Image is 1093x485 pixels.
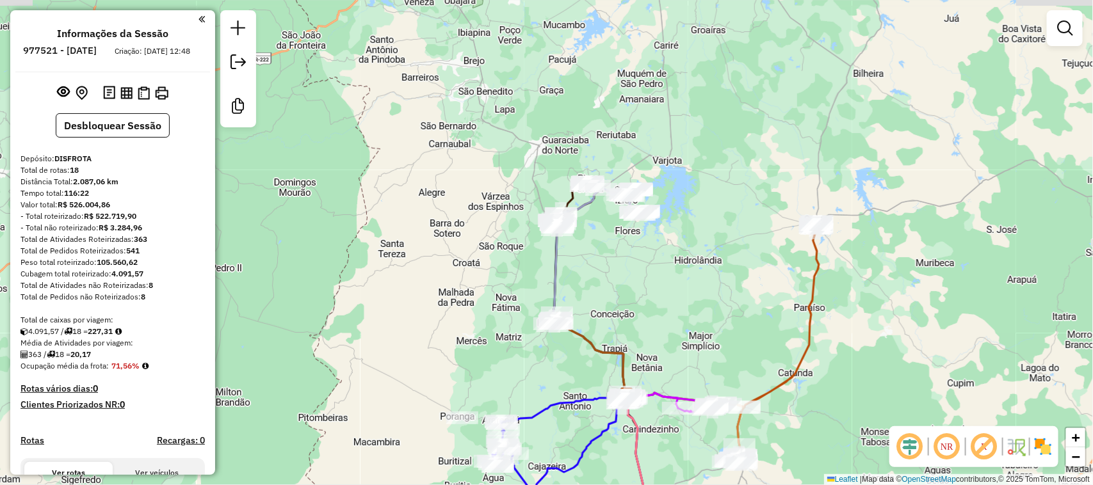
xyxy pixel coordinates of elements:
[20,435,44,446] a: Rotas
[115,328,122,335] i: Meta Caixas/viagem: 1,00 Diferença: 226,31
[93,383,98,394] strong: 0
[610,393,642,406] div: Atividade não roteirizada - MERC. O MAURICIO
[58,200,110,209] strong: R$ 526.004,86
[57,28,168,40] h4: Informações da Sessão
[135,84,152,102] button: Visualizar Romaneio
[20,383,205,394] h4: Rotas vários dias:
[24,45,97,56] h6: 977521 - [DATE]
[20,257,205,268] div: Peso total roteirizado:
[902,475,957,484] a: OpenStreetMap
[152,84,171,102] button: Imprimir Rotas
[610,389,642,402] div: Atividade não roteirizada - DISFROTA
[800,218,832,231] div: Atividade não roteirizada - H HIPER POVAO
[20,399,205,410] h4: Clientes Priorizados NR:
[97,257,138,267] strong: 105.560,62
[70,165,79,175] strong: 18
[619,387,635,404] img: DISFROTA
[47,351,55,358] i: Total de rotas
[1072,449,1080,465] span: −
[149,280,153,290] strong: 8
[64,328,72,335] i: Total de rotas
[111,361,140,370] strong: 71,56%
[55,83,73,103] button: Exibir sessão original
[70,349,91,359] strong: 20,17
[120,399,125,410] strong: 0
[608,392,640,405] div: Atividade não roteirizada - BAR TEIXEIRA
[118,84,135,101] button: Visualizar relatório de Roteirização
[225,15,251,44] a: Nova sessão e pesquisa
[20,337,205,349] div: Média de Atividades por viagem:
[20,187,205,199] div: Tempo total:
[20,361,109,370] span: Ocupação média da frota:
[827,475,858,484] a: Leaflet
[1072,429,1080,445] span: +
[1033,436,1053,457] img: Exibir/Ocultar setores
[198,12,205,26] a: Clique aqui para minimizar o painel
[141,292,145,301] strong: 8
[20,245,205,257] div: Total de Pedidos Roteirizados:
[20,328,28,335] i: Cubagem total roteirizado
[126,246,140,255] strong: 541
[20,153,205,164] div: Depósito:
[142,362,149,370] em: Média calculada utilizando a maior ocupação (%Peso ou %Cubagem) de cada rota da sessão. Rotas cro...
[225,93,251,122] a: Criar modelo
[111,269,143,278] strong: 4.091,57
[895,431,925,462] span: Ocultar deslocamento
[20,351,28,358] i: Total de Atividades
[20,199,205,211] div: Valor total:
[24,462,113,484] button: Ver rotas
[446,411,478,424] div: Atividade não roteirizada - POSTO LIMA
[134,234,147,244] strong: 363
[20,222,205,234] div: - Total não roteirizado:
[20,291,205,303] div: Total de Pedidos não Roteirizados:
[20,268,205,280] div: Cubagem total roteirizado:
[110,45,196,57] div: Criação: [DATE] 12:48
[225,49,251,78] a: Exportar sessão
[157,435,205,446] h4: Recargas: 0
[20,326,205,337] div: 4.091,57 / 18 =
[64,188,89,198] strong: 116:22
[73,177,118,186] strong: 2.087,06 km
[56,113,170,138] button: Desbloquear Sessão
[969,431,1000,462] span: Exibir rótulo
[20,349,205,360] div: 363 / 18 =
[73,83,90,103] button: Centralizar mapa no depósito ou ponto de apoio
[20,234,205,245] div: Total de Atividades Roteirizadas:
[20,280,205,291] div: Total de Atividades não Roteirizadas:
[1066,428,1085,447] a: Zoom in
[20,211,205,222] div: - Total roteirizado:
[84,211,136,221] strong: R$ 522.719,90
[54,154,92,163] strong: DISFROTA
[88,326,113,336] strong: 227,31
[824,474,1093,485] div: Map data © contributors,© 2025 TomTom, Microsoft
[1052,15,1078,41] a: Exibir filtros
[932,431,962,462] span: Ocultar NR
[20,164,205,176] div: Total de rotas:
[860,475,862,484] span: |
[20,176,205,187] div: Distância Total:
[113,462,201,484] button: Ver veículos
[99,223,142,232] strong: R$ 3.284,96
[20,314,205,326] div: Total de caixas por viagem:
[101,83,118,103] button: Logs desbloquear sessão
[609,394,641,406] div: Atividade não roteirizada - LIDER MERCANTIL
[1066,447,1085,466] a: Zoom out
[1006,436,1026,457] img: Fluxo de ruas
